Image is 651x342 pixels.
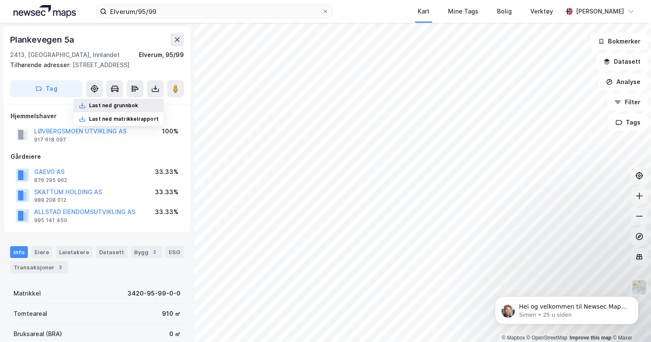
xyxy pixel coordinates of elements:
[150,248,159,256] div: 2
[576,6,624,16] div: [PERSON_NAME]
[169,329,181,339] div: 0 ㎡
[10,60,177,70] div: [STREET_ADDRESS]
[162,126,178,136] div: 100%
[10,261,68,273] div: Transaksjoner
[448,6,478,16] div: Mine Tags
[155,167,178,177] div: 33.33%
[10,80,83,97] button: Tag
[591,33,648,50] button: Bokmerker
[418,6,429,16] div: Kart
[10,50,120,60] div: 2413, [GEOGRAPHIC_DATA], Innlandet
[56,246,92,258] div: Leietakere
[502,335,525,341] a: Mapbox
[31,246,52,258] div: Eiere
[608,114,648,131] button: Tags
[10,246,28,258] div: Info
[11,111,184,121] div: Hjemmelshaver
[34,197,66,204] div: 989 208 012
[11,152,184,162] div: Gårdeiere
[89,116,159,122] div: Last ned matrikkelrapport
[162,309,181,319] div: 910 ㎡
[165,246,184,258] div: ESG
[14,5,76,18] img: logo.a4113a55bc3d86da70a041830d287a7e.svg
[482,279,651,338] iframe: Intercom notifications melding
[10,33,76,46] div: Plankevegen 5a
[530,6,553,16] div: Verktøy
[107,5,322,18] input: Søk på adresse, matrikkel, gårdeiere, leietakere eller personer
[14,329,62,339] div: Bruksareal (BRA)
[599,73,648,90] button: Analyse
[14,309,47,319] div: Tomteareal
[497,6,512,16] div: Bolig
[34,136,66,143] div: 917 618 097
[139,50,184,60] div: Elverum, 95/99
[34,217,67,224] div: 995 141 450
[570,335,611,341] a: Improve this map
[89,102,138,109] div: Last ned grunnbok
[96,246,127,258] div: Datasett
[10,61,73,68] span: Tilhørende adresser:
[34,177,67,184] div: 876 295 962
[527,335,567,341] a: OpenStreetMap
[14,288,41,299] div: Matrikkel
[607,94,648,111] button: Filter
[131,246,162,258] div: Bygg
[127,288,181,299] div: 3420-95-99-0-0
[155,187,178,197] div: 33.33%
[56,263,65,271] div: 3
[596,53,648,70] button: Datasett
[155,207,178,217] div: 33.33%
